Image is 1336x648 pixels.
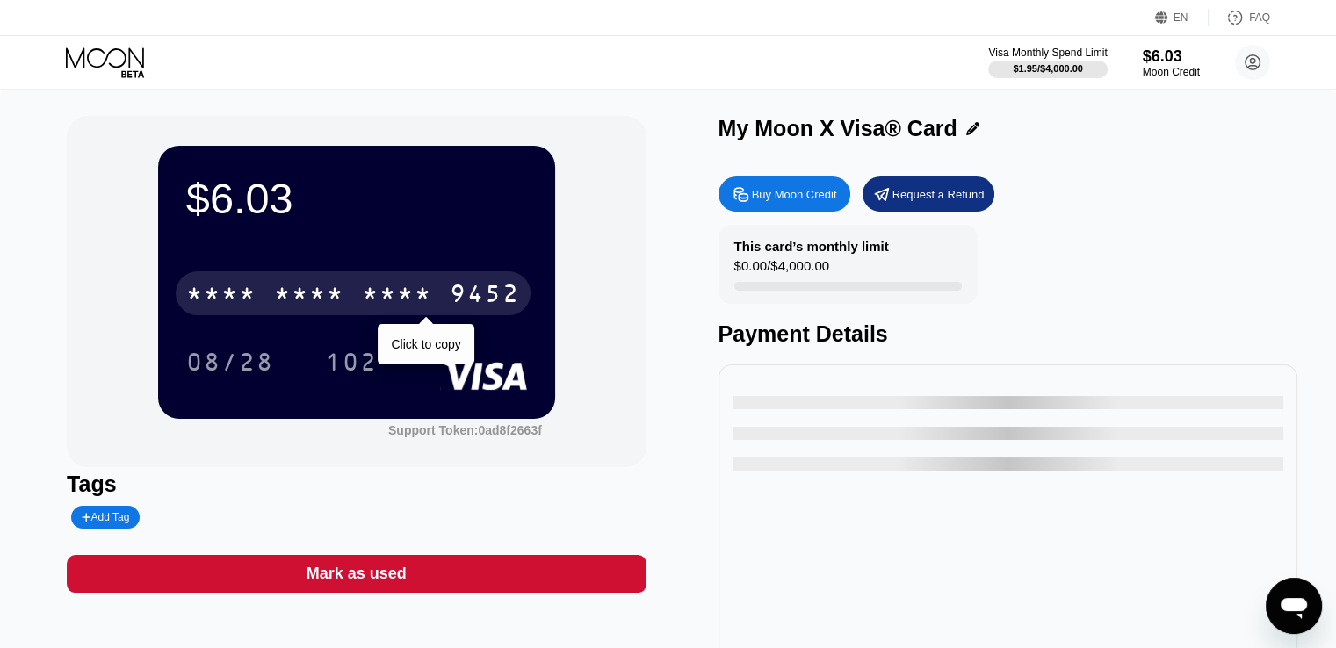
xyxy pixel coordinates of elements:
div: $6.03Moon Credit [1143,47,1200,78]
div: Add Tag [82,511,129,523]
iframe: Nút để khởi chạy cửa sổ nhắn tin [1266,578,1322,634]
div: This card’s monthly limit [734,239,889,254]
div: Moon Credit [1143,66,1200,78]
div: $0.00 / $4,000.00 [734,258,829,282]
div: Mark as used [67,555,646,593]
div: Add Tag [71,506,140,529]
div: 102 [312,340,391,384]
div: 08/28 [186,350,274,378]
div: EN [1174,11,1188,24]
div: 102 [325,350,378,378]
div: Buy Moon Credit [719,176,850,212]
div: Mark as used [307,564,407,584]
div: Support Token: 0ad8f2663f [388,423,542,437]
div: $6.03 [1143,47,1200,66]
div: 08/28 [173,340,287,384]
div: FAQ [1249,11,1270,24]
div: Request a Refund [863,176,994,212]
div: Payment Details [719,321,1297,347]
div: Visa Monthly Spend Limit [988,47,1107,59]
div: EN [1155,9,1209,26]
div: 9452 [450,282,520,310]
div: FAQ [1209,9,1270,26]
div: Tags [67,472,646,497]
div: Request a Refund [892,187,985,202]
div: Buy Moon Credit [752,187,837,202]
div: Visa Monthly Spend Limit$1.95/$4,000.00 [988,47,1107,78]
div: Support Token:0ad8f2663f [388,423,542,437]
div: Click to copy [391,337,460,351]
div: $6.03 [186,174,527,223]
div: $1.95 / $4,000.00 [1013,63,1083,74]
div: My Moon X Visa® Card [719,116,957,141]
